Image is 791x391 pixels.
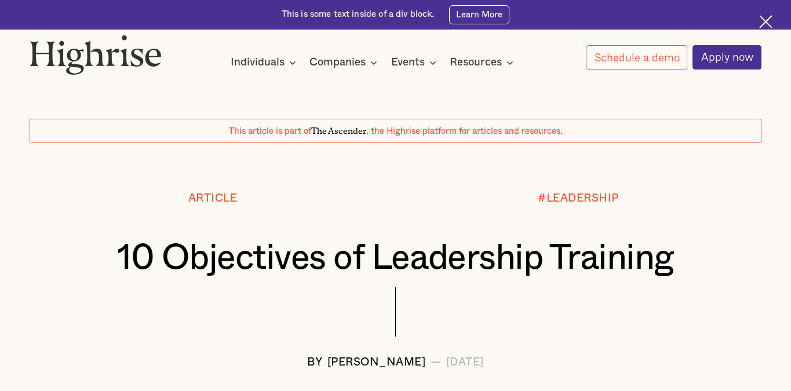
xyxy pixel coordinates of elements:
[327,356,426,368] div: [PERSON_NAME]
[282,9,435,20] div: This is some text inside of a div block.
[229,127,311,136] span: This article is part of
[431,356,442,368] div: —
[307,356,322,368] div: BY
[450,56,502,70] div: Resources
[692,45,761,70] a: Apply now
[586,45,688,70] a: Schedule a demo
[446,356,484,368] div: [DATE]
[538,192,619,204] div: #LEADERSHIP
[366,127,563,136] span: , the Highrise platform for articles and resources.
[60,239,731,278] h1: 10 Objectives of Leadership Training
[449,5,509,24] a: Learn More
[231,56,285,70] div: Individuals
[759,15,772,28] img: Cross icon
[450,56,517,70] div: Resources
[391,56,425,70] div: Events
[391,56,440,70] div: Events
[309,56,381,70] div: Companies
[231,56,300,70] div: Individuals
[30,35,162,75] img: Highrise logo
[309,56,366,70] div: Companies
[311,124,366,134] span: The Ascender
[188,192,238,204] div: Article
